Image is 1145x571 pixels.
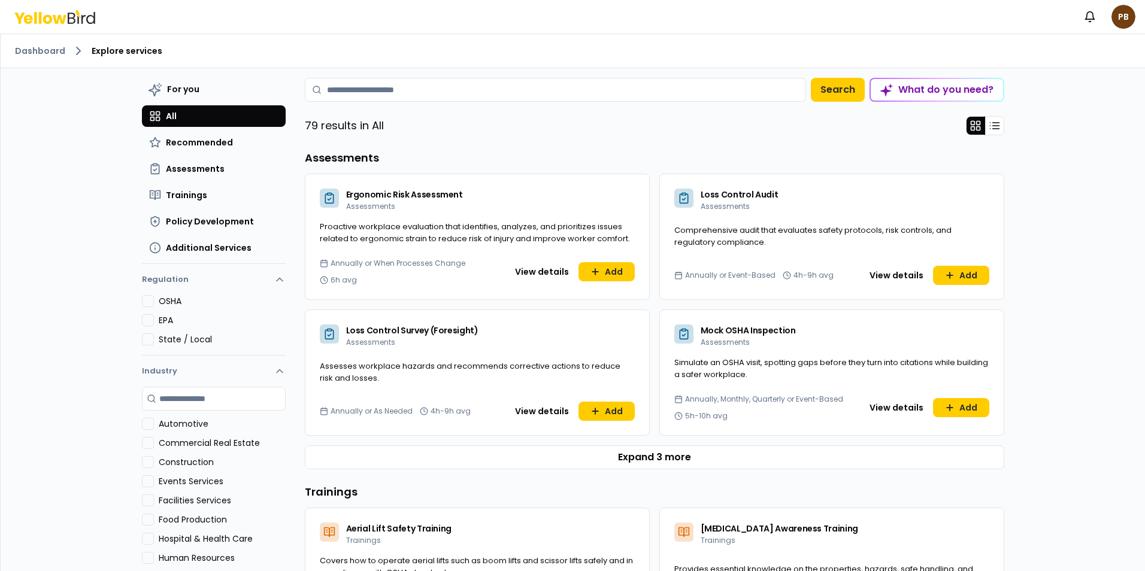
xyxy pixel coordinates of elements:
[933,266,989,285] button: Add
[15,45,65,57] a: Dashboard
[166,242,252,254] span: Additional Services
[508,262,576,281] button: View details
[331,259,465,268] span: Annually or When Processes Change
[142,105,286,127] button: All
[331,275,357,285] span: 6h avg
[142,295,286,355] div: Regulation
[346,189,463,201] span: Ergonomic Risk Assessment
[346,324,478,336] span: Loss Control Survey (Foresight)
[305,150,1004,166] h3: Assessments
[159,314,286,326] label: EPA
[870,78,1004,102] button: What do you need?
[167,83,199,95] span: For you
[701,201,750,211] span: Assessments
[142,78,286,101] button: For you
[346,523,452,534] span: Aerial Lift Safety Training
[142,184,286,206] button: Trainings
[305,117,384,134] p: 79 results in All
[159,333,286,345] label: State / Local
[701,535,735,545] span: Trainings
[159,514,286,526] label: Food Production
[346,337,395,347] span: Assessments
[142,356,286,387] button: Industry
[166,110,177,122] span: All
[701,337,750,347] span: Assessments
[331,406,413,416] span: Annually or As Needed
[674,357,988,380] span: Simulate an OSHA visit, spotting gaps before they turn into citations while building a safer work...
[142,269,286,295] button: Regulation
[578,262,635,281] button: Add
[578,402,635,421] button: Add
[346,535,381,545] span: Trainings
[811,78,865,102] button: Search
[305,445,1004,469] button: Expand 3 more
[871,79,1003,101] div: What do you need?
[159,295,286,307] label: OSHA
[15,44,1131,58] nav: breadcrumb
[166,163,225,175] span: Assessments
[701,324,796,336] span: Mock OSHA Inspection
[159,494,286,506] label: Facilities Services
[685,271,776,280] span: Annually or Event-Based
[159,475,286,487] label: Events Services
[159,456,286,468] label: Construction
[320,360,620,384] span: Assesses workplace hazards and recommends corrective actions to reduce risk and losses.
[305,484,1004,500] h3: Trainings
[685,394,843,404] span: Annually, Monthly, Quarterly or Event-Based
[701,523,858,534] span: [MEDICAL_DATA] Awareness Training
[159,437,286,449] label: Commercial Real Estate
[793,271,834,280] span: 4h-9h avg
[862,398,931,417] button: View details
[159,418,286,430] label: Automotive
[320,221,630,244] span: Proactive workplace evaluation that identifies, analyzes, and prioritizes issues related to ergon...
[159,552,286,564] label: Human Resources
[142,158,286,180] button: Assessments
[166,136,233,148] span: Recommended
[933,398,989,417] button: Add
[685,411,728,421] span: 5h-10h avg
[431,406,471,416] span: 4h-9h avg
[159,533,286,545] label: Hospital & Health Care
[346,201,395,211] span: Assessments
[92,45,162,57] span: Explore services
[701,189,779,201] span: Loss Control Audit
[508,402,576,421] button: View details
[142,132,286,153] button: Recommended
[142,211,286,232] button: Policy Development
[1111,5,1135,29] span: PB
[674,224,952,248] span: Comprehensive audit that evaluates safety protocols, risk controls, and regulatory compliance.
[142,237,286,259] button: Additional Services
[166,189,207,201] span: Trainings
[862,266,931,285] button: View details
[166,215,254,227] span: Policy Development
